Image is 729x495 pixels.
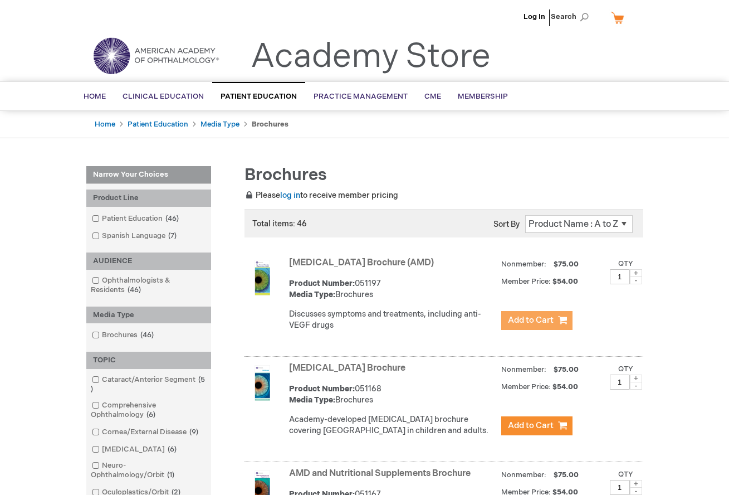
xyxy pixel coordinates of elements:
span: 1 [164,470,177,479]
div: 051168 Brochures [289,384,496,406]
span: Brochures [244,165,327,185]
span: Total items: 46 [252,219,307,229]
span: 46 [163,214,182,223]
input: Qty [610,269,630,284]
span: 7 [165,231,179,240]
div: 051197 Brochures [289,278,496,300]
strong: Brochures [252,120,288,129]
span: 46 [138,331,156,339]
a: [MEDICAL_DATA] Brochure (AMD) [289,258,434,268]
a: log in [280,191,300,200]
strong: Media Type: [289,290,335,299]
span: $75.00 [552,365,580,374]
a: Home [95,120,115,129]
span: 5 [91,375,205,394]
strong: Nonmember: [501,468,546,482]
div: Media Type [86,307,211,324]
input: Qty [610,480,630,495]
strong: Member Price: [501,382,551,391]
a: [MEDICAL_DATA] Brochure [289,363,405,373]
img: Amblyopia Brochure [244,365,280,401]
a: Cornea/External Disease9 [89,427,203,438]
span: Add to Cart [508,315,554,326]
label: Sort By [493,220,520,229]
span: 6 [165,445,179,454]
strong: Product Number: [289,384,355,394]
strong: Member Price: [501,277,551,286]
span: Practice Management [314,92,408,101]
img: Age-Related Macular Degeneration Brochure (AMD) [244,260,280,295]
a: AMD and Nutritional Supplements Brochure [289,468,471,479]
button: Add to Cart [501,416,573,435]
p: Academy-developed [MEDICAL_DATA] brochure covering [GEOGRAPHIC_DATA] in children and adults. [289,414,496,436]
span: Home [84,92,106,101]
span: 9 [187,428,201,436]
strong: Media Type: [289,395,335,405]
a: [MEDICAL_DATA]6 [89,444,181,455]
span: $75.00 [552,260,580,269]
strong: Narrow Your Choices [86,166,211,184]
span: $54.00 [552,382,580,391]
a: Neuro-Ophthalmology/Orbit1 [89,460,208,481]
div: Product Line [86,190,211,207]
strong: Nonmember: [501,363,546,377]
strong: Product Number: [289,279,355,288]
strong: Nonmember: [501,258,546,271]
span: 46 [125,285,144,294]
span: CME [424,92,441,101]
label: Qty [618,470,633,479]
a: Ophthalmologists & Residents46 [89,275,208,295]
label: Qty [618,365,633,373]
p: Discusses symptoms and treatments, including anti-VEGF drugs [289,309,496,331]
a: Cataract/Anterior Segment5 [89,375,208,395]
a: Spanish Language7 [89,231,181,241]
span: $54.00 [552,277,580,286]
div: TOPIC [86,352,211,369]
span: Membership [458,92,508,101]
span: Search [551,6,593,28]
span: Clinical Education [123,92,204,101]
div: AUDIENCE [86,253,211,270]
a: Academy Store [251,37,491,77]
input: Qty [610,375,630,390]
a: Brochures46 [89,330,158,341]
a: Comprehensive Ophthalmology6 [89,400,208,420]
a: Log In [523,12,545,21]
a: Patient Education46 [89,213,183,224]
span: 6 [144,410,158,419]
span: $75.00 [552,470,580,479]
label: Qty [618,259,633,268]
a: Patient Education [128,120,188,129]
span: Please to receive member pricing [244,191,398,200]
span: Patient Education [221,92,297,101]
a: Media Type [200,120,239,129]
span: Add to Cart [508,420,554,431]
button: Add to Cart [501,311,573,330]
